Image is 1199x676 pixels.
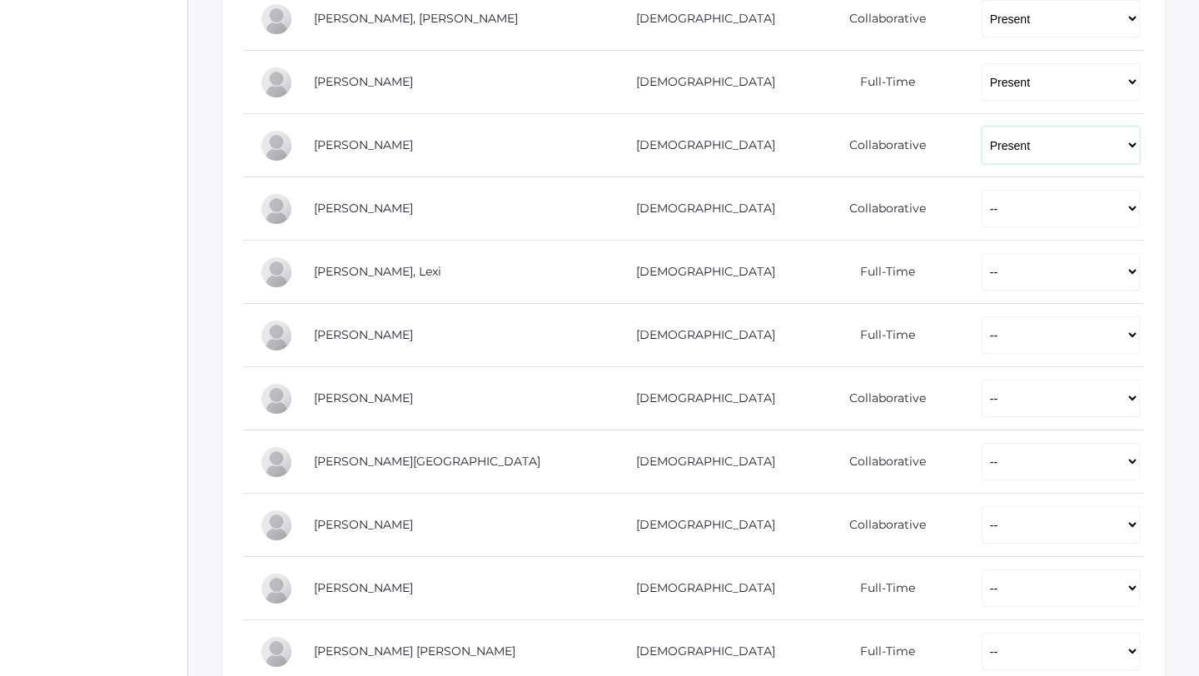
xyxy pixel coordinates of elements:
td: [DEMOGRAPHIC_DATA] [601,177,798,241]
a: [PERSON_NAME] [314,390,413,405]
a: [PERSON_NAME] [314,580,413,595]
td: [DEMOGRAPHIC_DATA] [601,494,798,557]
td: [DEMOGRAPHIC_DATA] [601,557,798,620]
td: Collaborative [798,367,964,430]
td: [DEMOGRAPHIC_DATA] [601,430,798,494]
td: Full-Time [798,557,964,620]
div: Ian Serafini Pozzi [260,635,293,669]
div: Frances Leidenfrost [260,319,293,352]
td: [DEMOGRAPHIC_DATA] [601,241,798,304]
a: [PERSON_NAME], Lexi [314,264,441,279]
td: Full-Time [798,241,964,304]
td: Full-Time [798,51,964,114]
a: [PERSON_NAME] [314,517,413,532]
a: [PERSON_NAME][GEOGRAPHIC_DATA] [314,454,540,469]
td: Collaborative [798,430,964,494]
div: Cole McCollum [260,509,293,542]
div: Lexi Judy [260,256,293,289]
a: [PERSON_NAME] [314,137,413,152]
div: Savannah Maurer [260,445,293,479]
a: [PERSON_NAME] [314,201,413,216]
a: [PERSON_NAME] [314,74,413,89]
a: [PERSON_NAME] [314,327,413,342]
td: [DEMOGRAPHIC_DATA] [601,367,798,430]
div: Stone Haynes [260,2,293,36]
td: [DEMOGRAPHIC_DATA] [601,114,798,177]
div: Corbin Intlekofer [260,129,293,162]
div: Colton Maurer [260,382,293,415]
td: [DEMOGRAPHIC_DATA] [601,304,798,367]
a: [PERSON_NAME], [PERSON_NAME] [314,11,518,26]
td: Collaborative [798,114,964,177]
div: Hannah Hrehniy [260,66,293,99]
td: Collaborative [798,177,964,241]
div: Vincent Scrudato [260,572,293,605]
div: Christopher Ip [260,192,293,226]
td: Collaborative [798,494,964,557]
a: [PERSON_NAME] [PERSON_NAME] [314,644,515,659]
td: Full-Time [798,304,964,367]
td: [DEMOGRAPHIC_DATA] [601,51,798,114]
